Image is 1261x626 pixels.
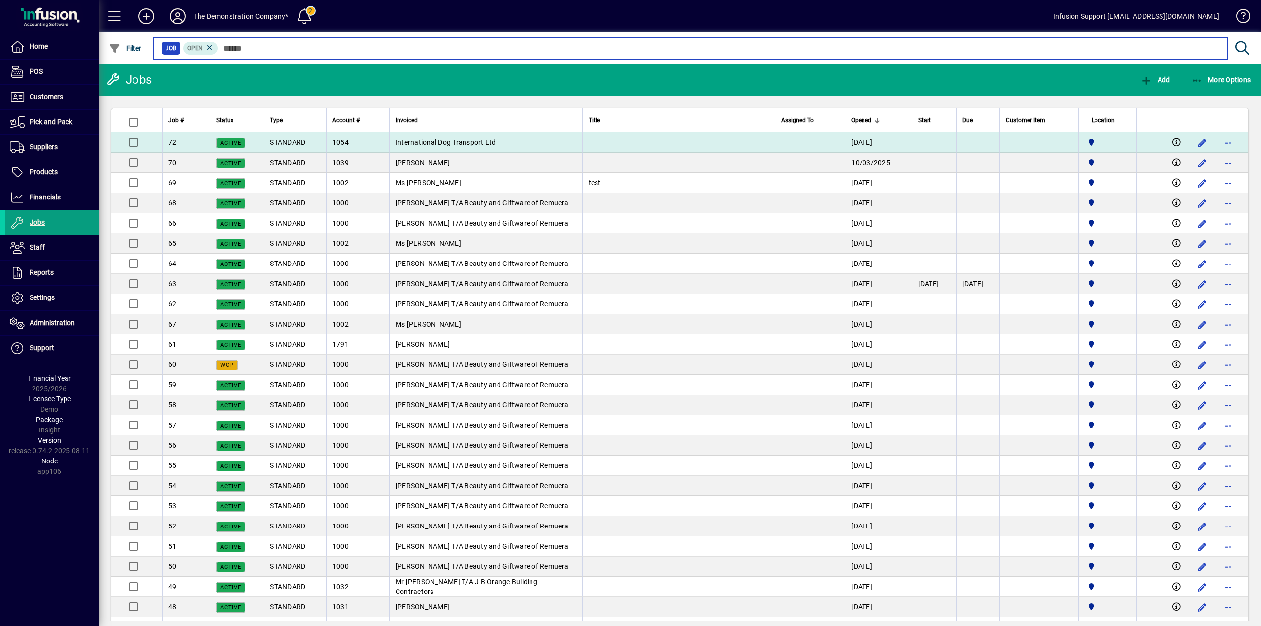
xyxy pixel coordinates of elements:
button: Add [131,7,162,25]
td: [DATE] [845,476,911,496]
span: STANDARD [270,260,305,267]
button: Edit [1195,357,1210,373]
span: Administration [30,319,75,327]
span: STANDARD [270,300,305,308]
span: 1000 [332,482,349,490]
td: [DATE] [845,395,911,415]
button: Edit [1195,397,1210,413]
span: 69 [168,179,177,187]
span: Job # [168,115,184,126]
span: 50 [168,562,177,570]
span: Active [220,160,241,166]
span: Financial Year [28,374,71,382]
span: Auckland [1085,601,1130,612]
button: Edit [1195,276,1210,292]
button: Edit [1195,337,1210,353]
span: STANDARD [270,138,305,146]
span: [PERSON_NAME] T/A Beauty and Giftware of Remuera [396,421,568,429]
span: Invoiced [396,115,418,126]
span: STANDARD [270,603,305,611]
button: Edit [1195,155,1210,171]
span: STANDARD [270,320,305,328]
button: More options [1220,498,1236,514]
span: STANDARD [270,461,305,469]
span: Products [30,168,58,176]
span: Filter [109,44,142,52]
button: More options [1220,519,1236,534]
td: [DATE] [845,516,911,536]
button: More options [1220,397,1236,413]
span: Active [220,221,241,227]
span: Account # [332,115,360,126]
span: 53 [168,502,177,510]
span: Active [220,281,241,288]
td: 10/03/2025 [845,153,911,173]
span: 54 [168,482,177,490]
span: 58 [168,401,177,409]
span: Customers [30,93,63,100]
button: More options [1220,579,1236,595]
span: STANDARD [270,401,305,409]
span: 1000 [332,502,349,510]
span: Financials [30,193,61,201]
span: WOP [220,362,234,368]
span: 1031 [332,603,349,611]
span: Staff [30,243,45,251]
span: [PERSON_NAME] T/A Beauty and Giftware of Remuera [396,482,568,490]
span: Due [962,115,973,126]
span: 1000 [332,381,349,389]
button: More options [1220,236,1236,252]
span: Status [216,115,233,126]
button: More options [1220,599,1236,615]
span: 1791 [332,340,349,348]
a: Settings [5,286,99,310]
span: Active [220,604,241,611]
span: Start [918,115,931,126]
span: Auckland [1085,460,1130,471]
button: More options [1220,297,1236,312]
span: Auckland [1085,137,1130,148]
span: Active [220,483,241,490]
span: Auckland [1085,298,1130,309]
span: Opened [851,115,871,126]
span: Auckland [1085,258,1130,269]
span: 52 [168,522,177,530]
span: 1000 [332,461,349,469]
span: Active [220,544,241,550]
td: [DATE] [845,557,911,577]
span: Active [220,180,241,187]
button: More options [1220,155,1236,171]
span: Licensee Type [28,395,71,403]
span: Active [220,382,241,389]
span: Auckland [1085,561,1130,572]
span: 1000 [332,542,349,550]
div: Location [1085,115,1130,126]
span: Settings [30,294,55,301]
button: More options [1220,337,1236,353]
span: 1000 [332,199,349,207]
span: Active [220,322,241,328]
a: Suppliers [5,135,99,160]
button: Edit [1195,175,1210,191]
span: [PERSON_NAME] T/A Beauty and Giftware of Remuera [396,401,568,409]
span: 1000 [332,280,349,288]
a: Knowledge Base [1229,2,1249,34]
td: [DATE] [845,173,911,193]
button: More options [1220,377,1236,393]
button: Edit [1195,196,1210,211]
span: 66 [168,219,177,227]
button: More options [1220,317,1236,332]
span: 1002 [332,320,349,328]
span: Active [220,524,241,530]
span: STANDARD [270,340,305,348]
a: Reports [5,261,99,285]
button: More options [1220,256,1236,272]
div: Opened [851,115,905,126]
span: Active [220,140,241,146]
span: 1000 [332,441,349,449]
span: 1000 [332,300,349,308]
span: Active [220,564,241,570]
button: Edit [1195,438,1210,454]
a: Products [5,160,99,185]
span: 1039 [332,159,349,166]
